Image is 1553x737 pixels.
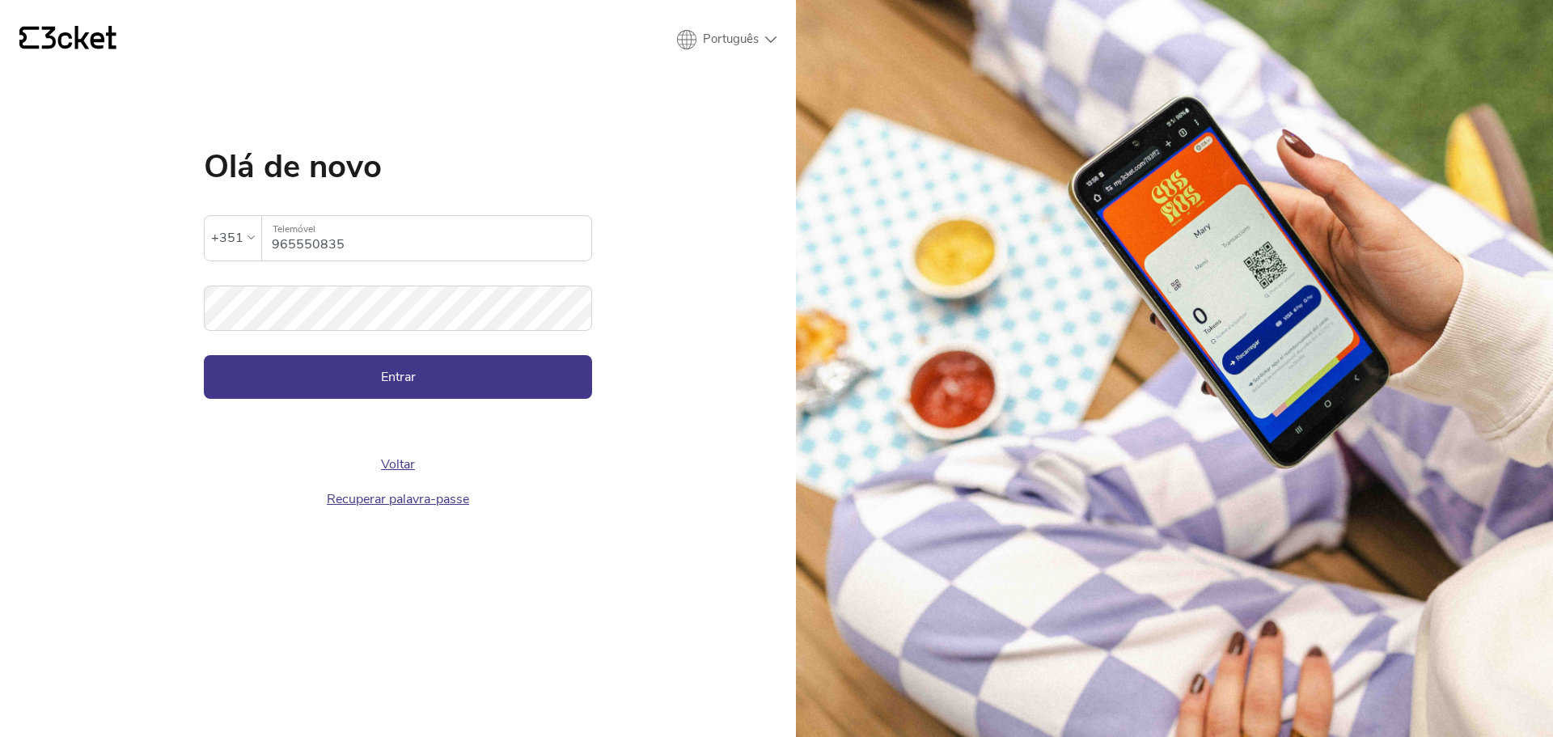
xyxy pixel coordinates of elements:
g: {' '} [19,27,39,49]
a: {' '} [19,26,116,53]
a: Voltar [381,455,415,473]
button: Entrar [204,355,592,399]
a: Recuperar palavra-passe [327,490,469,508]
label: Telemóvel [262,216,591,243]
label: Palavra-passe [204,286,592,312]
h1: Olá de novo [204,150,592,183]
input: Telemóvel [272,216,591,260]
div: +351 [211,226,243,250]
